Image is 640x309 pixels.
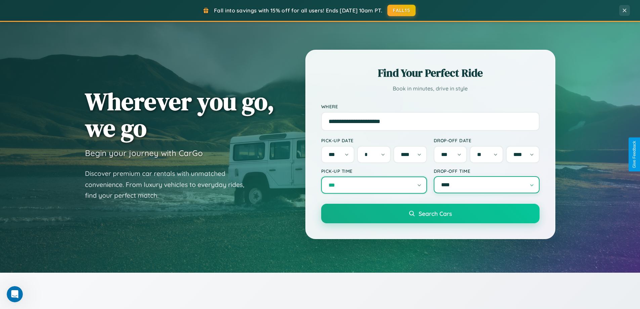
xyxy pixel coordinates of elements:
[321,84,540,93] p: Book in minutes, drive in style
[387,5,416,16] button: FALL15
[321,204,540,223] button: Search Cars
[7,286,23,302] iframe: Intercom live chat
[321,66,540,80] h2: Find Your Perfect Ride
[419,210,452,217] span: Search Cars
[321,168,427,174] label: Pick-up Time
[434,138,540,143] label: Drop-off Date
[632,141,637,168] div: Give Feedback
[85,88,274,141] h1: Wherever you go, we go
[434,168,540,174] label: Drop-off Time
[214,7,382,14] span: Fall into savings with 15% off for all users! Ends [DATE] 10am PT.
[85,168,253,201] p: Discover premium car rentals with unmatched convenience. From luxury vehicles to everyday rides, ...
[85,148,203,158] h3: Begin your journey with CarGo
[321,104,540,109] label: Where
[321,138,427,143] label: Pick-up Date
